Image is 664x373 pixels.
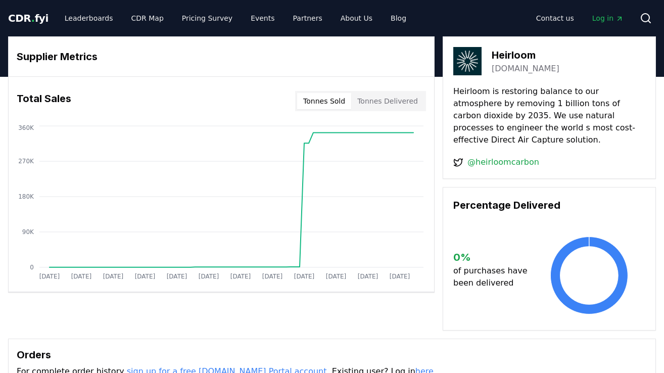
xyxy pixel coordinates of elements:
[103,273,123,280] tspan: [DATE]
[453,250,533,265] h3: 0 %
[467,156,539,168] a: @heirloomcarbon
[528,9,632,27] nav: Main
[492,63,559,75] a: [DOMAIN_NAME]
[584,9,632,27] a: Log in
[358,273,378,280] tspan: [DATE]
[230,273,251,280] tspan: [DATE]
[351,93,424,109] button: Tonnes Delivered
[528,9,582,27] a: Contact us
[285,9,330,27] a: Partners
[453,198,645,213] h3: Percentage Delivered
[8,12,49,24] span: CDR fyi
[174,9,241,27] a: Pricing Survey
[123,9,172,27] a: CDR Map
[383,9,414,27] a: Blog
[17,91,71,111] h3: Total Sales
[297,93,351,109] button: Tonnes Sold
[135,273,155,280] tspan: [DATE]
[57,9,121,27] a: Leaderboards
[453,85,645,146] p: Heirloom is restoring balance to our atmosphere by removing 1 billion tons of carbon dioxide by 2...
[39,273,60,280] tspan: [DATE]
[18,193,34,200] tspan: 180K
[17,49,426,64] h3: Supplier Metrics
[57,9,414,27] nav: Main
[30,264,34,271] tspan: 0
[22,228,34,236] tspan: 90K
[243,9,282,27] a: Events
[294,273,314,280] tspan: [DATE]
[167,273,187,280] tspan: [DATE]
[18,158,34,165] tspan: 270K
[262,273,282,280] tspan: [DATE]
[17,347,647,362] h3: Orders
[333,9,381,27] a: About Us
[492,48,559,63] h3: Heirloom
[199,273,219,280] tspan: [DATE]
[31,12,35,24] span: .
[71,273,91,280] tspan: [DATE]
[592,13,624,23] span: Log in
[8,11,49,25] a: CDR.fyi
[453,265,533,289] p: of purchases have been delivered
[326,273,346,280] tspan: [DATE]
[390,273,410,280] tspan: [DATE]
[453,47,482,75] img: Heirloom-logo
[18,124,34,131] tspan: 360K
